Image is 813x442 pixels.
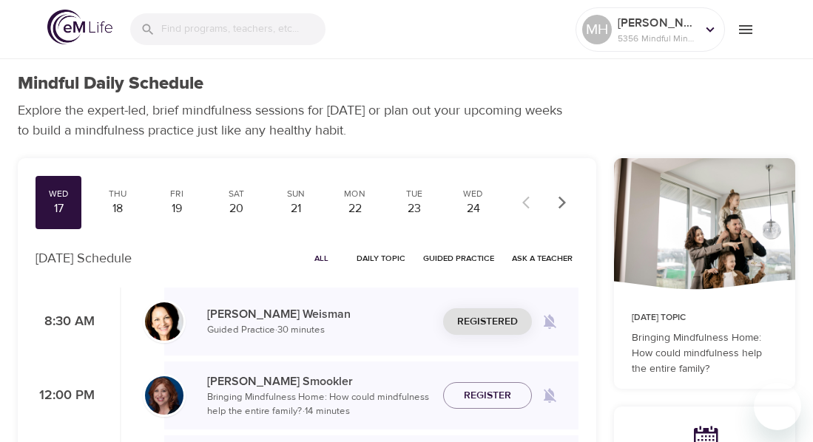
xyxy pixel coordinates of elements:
[582,15,612,44] div: MH
[36,386,95,406] p: 12:00 PM
[464,387,511,405] span: Register
[506,247,578,270] button: Ask a Teacher
[101,188,135,200] div: Thu
[338,200,372,217] div: 22
[36,248,132,268] p: [DATE] Schedule
[101,200,135,217] div: 18
[279,200,313,217] div: 21
[457,313,518,331] span: Registered
[18,73,203,95] h1: Mindful Daily Schedule
[456,188,490,200] div: Wed
[618,32,696,45] p: 5356 Mindful Minutes
[219,200,253,217] div: 20
[219,188,253,200] div: Sat
[207,390,431,419] p: Bringing Mindfulness Home: How could mindfulness help the entire family? · 14 minutes
[423,251,494,265] span: Guided Practice
[357,251,405,265] span: Daily Topic
[47,10,112,44] img: logo
[632,330,777,377] p: Bringing Mindfulness Home: How could mindfulness help the entire family?
[397,200,431,217] div: 23
[18,101,573,140] p: Explore the expert-led, brief mindfulness sessions for [DATE] or plan out your upcoming weeks to ...
[36,312,95,332] p: 8:30 AM
[532,304,567,339] span: Remind me when a class goes live every Wednesday at 8:30 AM
[532,378,567,413] span: Remind me when a class goes live every Wednesday at 12:00 PM
[41,188,75,200] div: Wed
[41,200,75,217] div: 17
[443,308,532,336] button: Registered
[725,9,766,50] button: menu
[279,188,313,200] div: Sun
[207,373,431,390] p: [PERSON_NAME] Smookler
[160,188,194,200] div: Fri
[161,13,325,45] input: Find programs, teachers, etc...
[417,247,500,270] button: Guided Practice
[618,14,696,32] p: [PERSON_NAME] back East
[512,251,573,265] span: Ask a Teacher
[754,383,801,430] iframe: Button to launch messaging window
[145,302,183,341] img: Laurie_Weisman-min.jpg
[632,311,777,324] p: [DATE] Topic
[397,188,431,200] div: Tue
[338,188,372,200] div: Mon
[207,323,431,338] p: Guided Practice · 30 minutes
[160,200,194,217] div: 19
[207,305,431,323] p: [PERSON_NAME] Weisman
[303,251,339,265] span: All
[456,200,490,217] div: 24
[145,376,183,415] img: Elaine_Smookler-min.jpg
[351,247,411,270] button: Daily Topic
[297,247,345,270] button: All
[443,382,532,409] button: Register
